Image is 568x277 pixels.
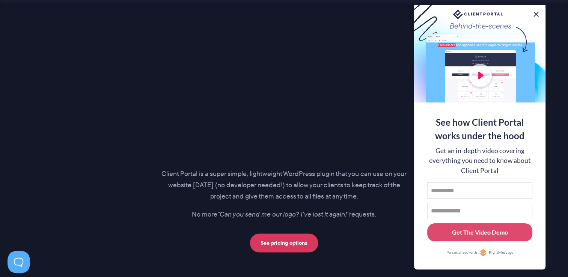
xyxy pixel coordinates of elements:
[8,251,30,273] iframe: Toggle Customer Support
[479,249,487,256] img: Personalized with RightMessage
[446,250,477,256] span: Personalized with
[427,146,532,176] div: Get an in-depth video covering everything you need to know about Client Portal
[489,250,513,256] span: RightMessage
[161,169,407,202] p: Client Portal is a super simple, lightweight WordPress plugin that you can use on your website [D...
[250,233,318,252] a: See pricing options
[452,228,508,237] div: Get The Video Demo
[217,209,349,219] i: "Can you send me our logo? I've lost it again!"
[427,116,532,143] div: See how Client Portal works under the hood
[161,209,407,220] p: No more requests.
[427,223,532,242] button: Get The Video Demo
[427,249,532,256] a: Personalized withRightMessage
